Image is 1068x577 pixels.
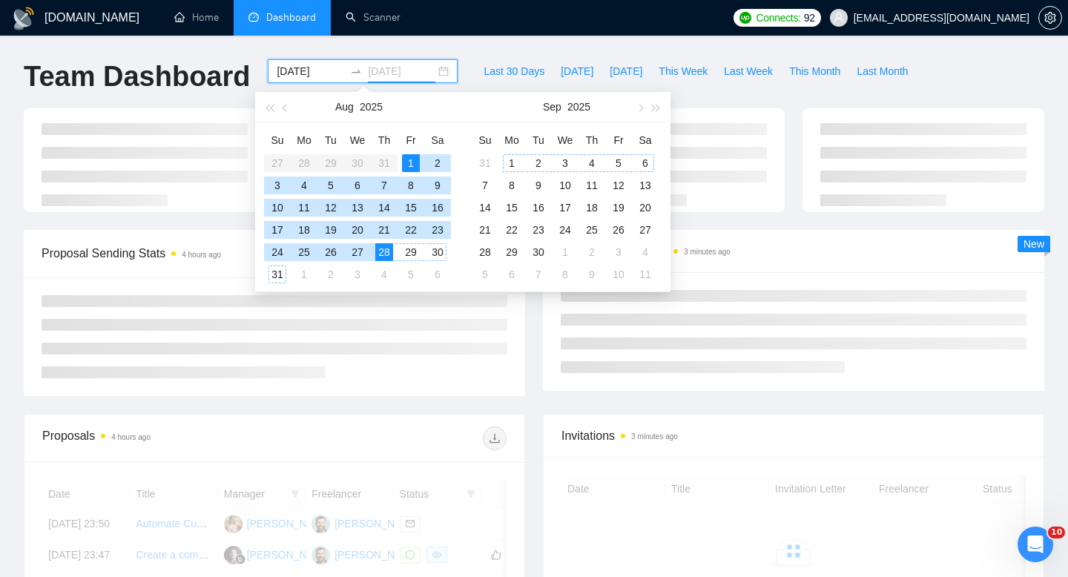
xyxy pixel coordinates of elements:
[346,11,400,24] a: searchScanner
[472,174,498,197] td: 2025-09-07
[344,263,371,286] td: 2025-09-03
[322,199,340,217] div: 12
[476,199,494,217] div: 14
[605,241,632,263] td: 2025-10-03
[716,59,781,83] button: Last Week
[583,154,601,172] div: 4
[610,63,642,79] span: [DATE]
[503,221,521,239] div: 22
[424,241,451,263] td: 2025-08-30
[632,128,659,152] th: Sa
[429,221,446,239] div: 23
[368,63,435,79] input: End date
[1038,6,1062,30] button: setting
[552,128,578,152] th: We
[498,128,525,152] th: Mo
[375,221,393,239] div: 21
[857,63,908,79] span: Last Month
[610,154,627,172] div: 5
[264,128,291,152] th: Su
[295,177,313,194] div: 4
[525,174,552,197] td: 2025-09-09
[268,221,286,239] div: 17
[632,197,659,219] td: 2025-09-20
[552,241,578,263] td: 2025-10-01
[498,152,525,174] td: 2025-09-01
[291,197,317,219] td: 2025-08-11
[268,199,286,217] div: 10
[552,197,578,219] td: 2025-09-17
[498,263,525,286] td: 2025-10-06
[530,266,547,283] div: 7
[636,221,654,239] div: 27
[268,266,286,283] div: 31
[472,241,498,263] td: 2025-09-28
[371,197,398,219] td: 2025-08-14
[398,128,424,152] th: Fr
[424,128,451,152] th: Sa
[556,177,574,194] div: 10
[556,154,574,172] div: 3
[349,266,366,283] div: 3
[724,63,773,79] span: Last Week
[322,177,340,194] div: 5
[583,221,601,239] div: 25
[552,263,578,286] td: 2025-10-08
[248,12,259,22] span: dashboard
[402,199,420,217] div: 15
[503,266,521,283] div: 6
[475,59,553,83] button: Last 30 Days
[484,63,544,79] span: Last 30 Days
[268,243,286,261] div: 24
[605,263,632,286] td: 2025-10-10
[578,241,605,263] td: 2025-10-02
[601,59,650,83] button: [DATE]
[610,177,627,194] div: 12
[317,197,344,219] td: 2025-08-12
[42,426,274,450] div: Proposals
[375,243,393,261] div: 28
[583,243,601,261] div: 2
[472,197,498,219] td: 2025-09-14
[530,199,547,217] div: 16
[24,59,250,94] h1: Team Dashboard
[398,263,424,286] td: 2025-09-05
[371,219,398,241] td: 2025-08-21
[1048,527,1065,538] span: 10
[610,243,627,261] div: 3
[429,177,446,194] div: 9
[402,154,420,172] div: 1
[398,241,424,263] td: 2025-08-29
[1018,527,1053,562] iframe: Intercom live chat
[344,219,371,241] td: 2025-08-20
[530,177,547,194] div: 9
[525,241,552,263] td: 2025-09-30
[632,174,659,197] td: 2025-09-13
[848,59,916,83] button: Last Month
[476,221,494,239] div: 21
[295,221,313,239] div: 18
[317,219,344,241] td: 2025-08-19
[684,248,731,256] time: 3 minutes ago
[174,11,219,24] a: homeHome
[375,266,393,283] div: 4
[350,65,362,77] span: swap-right
[424,219,451,241] td: 2025-08-23
[1038,12,1062,24] a: setting
[578,197,605,219] td: 2025-09-18
[659,63,708,79] span: This Week
[360,92,383,122] button: 2025
[402,221,420,239] div: 22
[344,128,371,152] th: We
[295,243,313,261] div: 25
[498,219,525,241] td: 2025-09-22
[556,266,574,283] div: 8
[291,128,317,152] th: Mo
[556,243,574,261] div: 1
[503,154,521,172] div: 1
[349,221,366,239] div: 20
[632,241,659,263] td: 2025-10-04
[424,174,451,197] td: 2025-08-09
[756,10,800,26] span: Connects:
[605,197,632,219] td: 2025-09-19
